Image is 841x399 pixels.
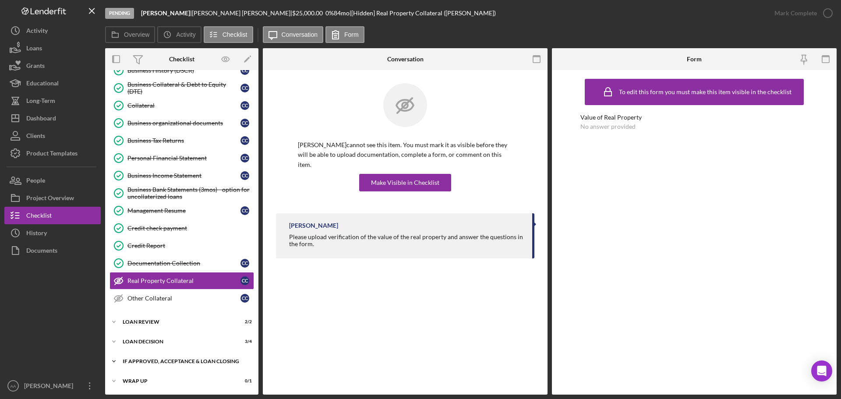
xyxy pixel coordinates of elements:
div: Open Intercom Messenger [811,360,832,381]
div: Long-Term [26,92,55,112]
div: 0 % [325,10,334,17]
button: Product Templates [4,145,101,162]
button: Dashboard [4,109,101,127]
a: Business Tax Returnscc [110,132,254,149]
div: Personal Financial Statement [127,155,240,162]
text: AA [11,384,16,388]
button: AA[PERSON_NAME] [4,377,101,395]
button: History [4,224,101,242]
div: c c [240,259,249,268]
div: | [141,10,192,17]
div: Business organizational documents [127,120,240,127]
a: Business Bank Statements (3mos) - option for uncollaterized loans [110,184,254,202]
div: Checklist [169,56,194,63]
button: Documents [4,242,101,259]
div: c c [240,276,249,285]
div: c c [240,206,249,215]
button: Make Visible in Checklist [359,174,451,191]
button: Clients [4,127,101,145]
div: Business History (DSCR) [127,67,240,74]
div: Project Overview [26,189,74,209]
button: Conversation [263,26,324,43]
div: c c [240,84,249,92]
a: Real Property Collateralcc [110,272,254,290]
div: Business Tax Returns [127,137,240,144]
a: Business Income Statementcc [110,167,254,184]
button: Grants [4,57,101,74]
div: Checklist [26,207,52,226]
div: Clients [26,127,45,147]
div: c c [240,154,249,162]
div: Value of Real Property [580,114,808,121]
button: Activity [4,22,101,39]
button: Project Overview [4,189,101,207]
div: c c [240,101,249,110]
div: No answer provided [580,123,636,130]
button: Activity [157,26,201,43]
a: Collateralcc [110,97,254,114]
div: [PERSON_NAME] [289,222,338,229]
b: [PERSON_NAME] [141,9,190,17]
div: Make Visible in Checklist [371,174,439,191]
div: If approved, acceptance & loan closing [123,359,247,364]
div: Business Income Statement [127,172,240,179]
div: Pending [105,8,134,19]
label: Overview [124,31,149,38]
button: People [4,172,101,189]
div: Credit Report [127,242,254,249]
button: Form [325,26,364,43]
div: | [Hidden] Real Property Collateral ([PERSON_NAME]) [350,10,496,17]
button: Overview [105,26,155,43]
div: Form [687,56,702,63]
div: Loan Review [123,319,230,325]
a: Business History (DSCR)cc [110,62,254,79]
div: Wrap up [123,378,230,384]
div: 2 / 2 [236,319,252,325]
div: $25,000.00 [292,10,325,17]
div: Collateral [127,102,240,109]
div: People [26,172,45,191]
a: Credit Report [110,237,254,254]
div: Credit check payment [127,225,254,232]
div: Real Property Collateral [127,277,240,284]
div: c c [240,119,249,127]
label: Checklist [223,31,247,38]
div: Please upload verification of the value of the real property and answer the questions in the form. [289,233,523,247]
div: c c [240,171,249,180]
label: Conversation [282,31,318,38]
div: Educational [26,74,59,94]
button: Checklist [204,26,253,43]
button: Mark Complete [766,4,837,22]
div: Other Collateral [127,295,240,302]
div: Product Templates [26,145,78,164]
a: Credit check payment [110,219,254,237]
div: 3 / 4 [236,339,252,344]
div: Business Collateral & Debt to Equity (DTE) [127,81,240,95]
div: Loans [26,39,42,59]
button: Loans [4,39,101,57]
div: Documents [26,242,57,261]
div: Management Resume [127,207,240,214]
div: 0 / 1 [236,378,252,384]
button: Long-Term [4,92,101,109]
a: Other Collateralcc [110,290,254,307]
button: Educational [4,74,101,92]
div: History [26,224,47,244]
a: Documentation Collectioncc [110,254,254,272]
button: Checklist [4,207,101,224]
div: [PERSON_NAME] [PERSON_NAME] | [192,10,292,17]
div: [PERSON_NAME] [22,377,79,397]
div: c c [240,136,249,145]
div: Business Bank Statements (3mos) - option for uncollaterized loans [127,186,254,200]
